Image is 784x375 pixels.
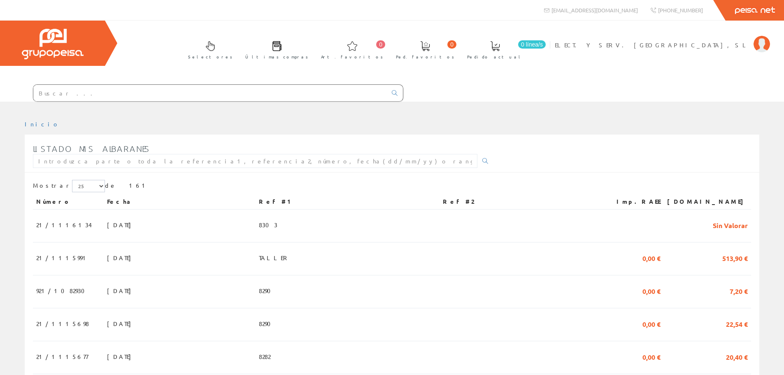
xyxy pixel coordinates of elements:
th: Ref #1 [256,194,440,209]
span: [DATE] [107,317,135,331]
label: Mostrar [33,180,105,192]
span: 0 [447,40,456,49]
span: 0 línea/s [518,40,546,49]
span: [DATE] [107,218,135,232]
a: Inicio [25,120,60,128]
span: ELECT. Y SERV. [GEOGRAPHIC_DATA], SL [555,41,749,49]
a: 0 línea/s Pedido actual [459,34,548,64]
div: de 161 [33,180,751,194]
span: 0,00 € [642,317,661,331]
span: Últimas compras [245,53,308,61]
span: [DATE] [107,349,135,363]
img: Grupo Peisa [22,29,84,59]
span: 0,00 € [642,251,661,265]
span: Ped. favoritos [396,53,454,61]
span: TALLER [259,251,290,265]
span: 0 [376,40,385,49]
span: [DATE] [107,251,135,265]
span: Pedido actual [467,53,523,61]
a: Selectores [180,34,237,64]
span: Sin Valorar [713,218,748,232]
span: 21/1116134 [36,218,92,232]
span: 21/1115698 [36,317,89,331]
span: 0,00 € [642,284,661,298]
span: 21/1115991 [36,251,89,265]
span: 921/1082930 [36,284,90,298]
span: 0,00 € [642,349,661,363]
span: 8282 [259,349,270,363]
span: 8290 [259,284,276,298]
span: 8303 [259,218,277,232]
span: Listado mis albaranes [33,144,150,154]
th: Fecha [104,194,256,209]
span: [PHONE_NUMBER] [658,7,703,14]
input: Introduzca parte o toda la referencia1, referencia2, número, fecha(dd/mm/yy) o rango de fechas(dd... [33,154,477,168]
a: Últimas compras [237,34,312,64]
span: Art. favoritos [321,53,383,61]
th: Número [33,194,104,209]
span: 8290 [259,317,276,331]
a: ELECT. Y SERV. [GEOGRAPHIC_DATA], SL [555,34,770,42]
span: [EMAIL_ADDRESS][DOMAIN_NAME] [551,7,638,14]
span: [DATE] [107,284,135,298]
span: Selectores [188,53,233,61]
th: Imp.RAEE [602,194,664,209]
span: 21/1115677 [36,349,88,363]
th: [DOMAIN_NAME] [664,194,751,209]
th: Ref #2 [440,194,602,209]
input: Buscar ... [33,85,387,101]
span: 7,20 € [730,284,748,298]
span: 20,40 € [726,349,748,363]
select: Mostrar [72,180,105,192]
span: 513,90 € [722,251,748,265]
span: 22,54 € [726,317,748,331]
